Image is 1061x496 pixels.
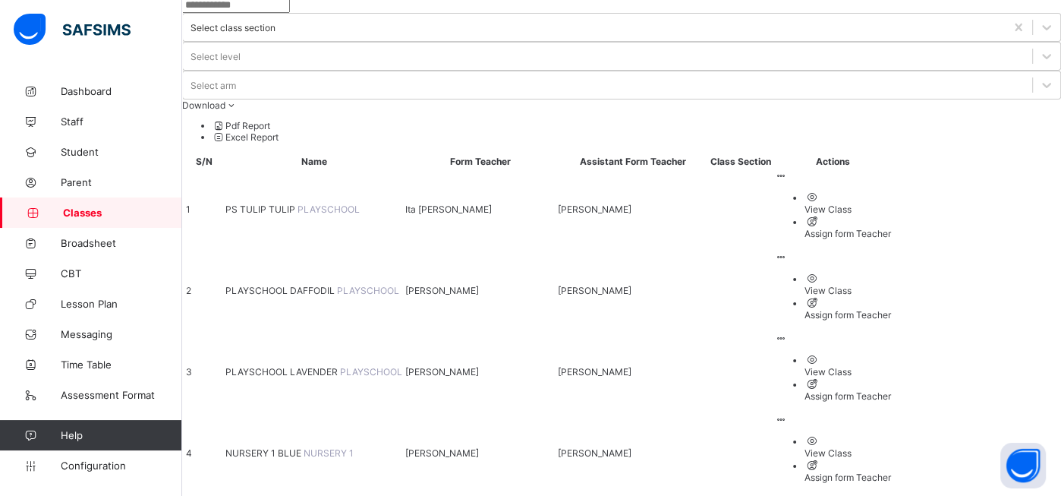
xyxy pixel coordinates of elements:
[61,419,182,431] span: Collaborators
[61,389,182,401] span: Assessment Format
[61,176,182,188] span: Parent
[61,298,182,310] span: Lesson Plan
[405,366,479,378] span: [PERSON_NAME]
[61,429,181,441] span: Help
[185,332,223,412] td: 3
[190,22,275,33] div: Select class section
[61,359,182,371] span: Time Table
[804,228,891,239] div: Assign form Teacher
[185,155,223,168] th: S/N
[225,204,298,215] span: PS TULIP TULIP
[340,366,402,378] span: PLAYSCHOOL
[61,460,181,472] span: Configuration
[61,115,182,128] span: Staff
[558,366,631,378] span: [PERSON_NAME]
[558,204,631,215] span: [PERSON_NAME]
[804,390,891,402] div: Assign form Teacher
[63,207,182,219] span: Classes
[182,100,225,111] span: Download
[804,204,891,215] div: View Class
[1000,443,1046,488] button: Open asap
[185,169,223,249] td: 1
[61,237,182,249] span: Broadsheet
[225,366,340,378] span: PLAYSCHOOL LAVENDER
[804,472,891,483] div: Assign form Teacher
[213,131,1061,143] li: dropdown-list-item-null-1
[225,447,304,459] span: NURSERY 1 BLUE
[304,447,354,459] span: NURSERY 1
[710,155,772,168] th: Class Section
[185,413,223,493] td: 4
[558,447,631,459] span: [PERSON_NAME]
[405,285,479,296] span: [PERSON_NAME]
[804,447,891,459] div: View Class
[225,285,337,296] span: PLAYSCHOOL DAFFODIL
[773,155,892,168] th: Actions
[405,447,479,459] span: [PERSON_NAME]
[225,155,403,168] th: Name
[405,204,492,215] span: Ita [PERSON_NAME]
[804,309,891,321] div: Assign form Teacher
[557,155,708,168] th: Assistant Form Teacher
[558,285,631,296] span: [PERSON_NAME]
[61,328,182,340] span: Messaging
[405,155,556,168] th: Form Teacher
[298,204,360,215] span: PLAYSCHOOL
[190,51,241,62] div: Select level
[61,146,182,158] span: Student
[804,285,891,296] div: View Class
[61,267,182,280] span: CBT
[804,366,891,378] div: View Class
[14,14,131,46] img: safsims
[213,120,1061,131] li: dropdown-list-item-null-0
[61,85,182,97] span: Dashboard
[185,251,223,330] td: 2
[190,80,236,91] div: Select arm
[337,285,399,296] span: PLAYSCHOOL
